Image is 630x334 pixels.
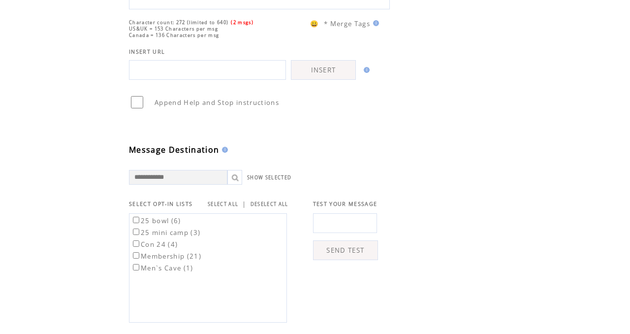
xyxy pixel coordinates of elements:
[324,19,370,28] span: * Merge Tags
[131,216,181,225] label: 25 bowl (6)
[251,201,288,207] a: DESELECT ALL
[155,98,279,107] span: Append Help and Stop instructions
[129,200,192,207] span: SELECT OPT-IN LISTS
[133,229,139,235] input: 25 mini camp (3)
[291,60,356,80] a: INSERT
[133,264,139,270] input: Men`s Cave (1)
[313,240,378,260] a: SEND TEST
[133,217,139,223] input: 25 bowl (6)
[129,48,165,55] span: INSERT URL
[133,240,139,247] input: Con 24 (4)
[131,228,200,237] label: 25 mini camp (3)
[129,26,218,32] span: US&UK = 153 Characters per msg
[242,200,246,208] span: |
[129,144,219,155] span: Message Destination
[310,19,319,28] span: 😀
[219,147,228,153] img: help.gif
[129,32,219,38] span: Canada = 136 Characters per msg
[231,19,253,26] span: (2 msgs)
[370,20,379,26] img: help.gif
[131,240,178,249] label: Con 24 (4)
[131,264,193,272] label: Men`s Cave (1)
[208,201,238,207] a: SELECT ALL
[131,252,201,261] label: Membership (21)
[133,252,139,259] input: Membership (21)
[129,19,228,26] span: Character count: 272 (limited to 640)
[361,67,370,73] img: help.gif
[313,200,378,207] span: TEST YOUR MESSAGE
[247,174,291,181] a: SHOW SELECTED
